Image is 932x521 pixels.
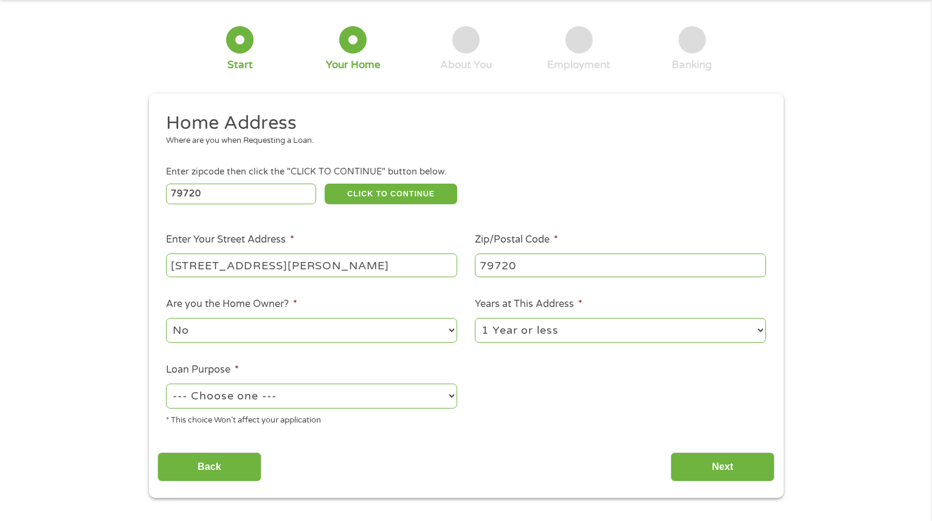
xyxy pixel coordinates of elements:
div: Where are you when Requesting a Loan. [166,135,757,147]
div: Your Home [326,58,381,72]
label: Loan Purpose [166,364,239,376]
label: Enter Your Street Address [166,233,294,246]
div: Enter zipcode then click the "CLICK TO CONTINUE" button below. [166,165,765,179]
label: Are you the Home Owner? [166,298,297,311]
div: * This choice Won’t affect your application [166,410,457,427]
label: Zip/Postal Code [475,233,558,246]
h2: Home Address [166,111,757,136]
label: Years at This Address [475,298,582,311]
input: Back [157,452,261,482]
div: Employment [547,58,610,72]
input: 1 Main Street [166,254,457,277]
button: CLICK TO CONTINUE [325,184,457,204]
div: Start [227,58,253,72]
div: About You [440,58,492,72]
input: Enter Zipcode (e.g 01510) [166,184,316,204]
div: Banking [672,58,712,72]
input: Next [671,452,775,482]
